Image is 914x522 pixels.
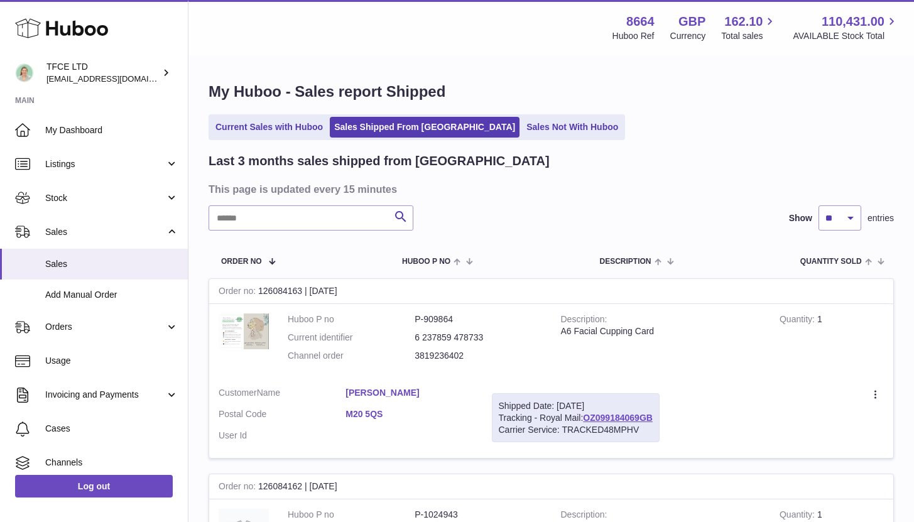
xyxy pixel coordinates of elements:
[45,158,165,170] span: Listings
[288,313,415,325] dt: Huboo P no
[789,212,812,224] label: Show
[45,423,178,435] span: Cases
[209,474,893,499] div: 126084162 | [DATE]
[561,325,761,337] div: A6 Facial Cupping Card
[800,258,862,266] span: Quantity Sold
[45,389,165,401] span: Invoicing and Payments
[415,509,541,521] dd: P-1024943
[822,13,884,30] span: 110,431.00
[770,304,893,378] td: 1
[330,117,520,138] a: Sales Shipped From [GEOGRAPHIC_DATA]
[219,387,345,402] dt: Name
[670,30,706,42] div: Currency
[721,13,777,42] a: 162.10 Total sales
[499,424,653,436] div: Carrier Service: TRACKED48MPHV
[288,509,415,521] dt: Huboo P no
[612,30,655,42] div: Huboo Ref
[415,332,541,344] dd: 6 237859 478733
[402,258,450,266] span: Huboo P no
[599,258,651,266] span: Description
[219,286,258,299] strong: Order no
[345,387,472,399] a: [PERSON_NAME]
[724,13,763,30] span: 162.10
[45,226,165,238] span: Sales
[219,388,257,398] span: Customer
[15,63,34,82] img: hello@thefacialcuppingexpert.com
[46,61,160,85] div: TFCE LTD
[793,13,899,42] a: 110,431.00 AVAILABLE Stock Total
[45,321,165,333] span: Orders
[288,350,415,362] dt: Channel order
[522,117,623,138] a: Sales Not With Huboo
[626,13,655,30] strong: 8664
[678,13,705,30] strong: GBP
[415,350,541,362] dd: 3819236402
[209,153,550,170] h2: Last 3 months sales shipped from [GEOGRAPHIC_DATA]
[499,400,653,412] div: Shipped Date: [DATE]
[583,413,653,423] a: OZ099184069GB
[209,182,891,196] h3: This page is updated every 15 minutes
[45,355,178,367] span: Usage
[561,314,607,327] strong: Description
[780,314,817,327] strong: Quantity
[345,408,472,420] a: M20 5QS
[15,475,173,498] a: Log out
[793,30,899,42] span: AVAILABLE Stock Total
[209,82,894,102] h1: My Huboo - Sales report Shipped
[868,212,894,224] span: entries
[415,313,541,325] dd: P-909864
[219,481,258,494] strong: Order no
[45,457,178,469] span: Channels
[219,313,269,349] img: 86641701929898.png
[45,192,165,204] span: Stock
[46,73,185,84] span: [EMAIL_ADDRESS][DOMAIN_NAME]
[492,393,660,443] div: Tracking - Royal Mail:
[45,289,178,301] span: Add Manual Order
[45,124,178,136] span: My Dashboard
[721,30,777,42] span: Total sales
[209,279,893,304] div: 126084163 | [DATE]
[45,258,178,270] span: Sales
[219,408,345,423] dt: Postal Code
[221,258,262,266] span: Order No
[211,117,327,138] a: Current Sales with Huboo
[288,332,415,344] dt: Current identifier
[219,430,345,442] dt: User Id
